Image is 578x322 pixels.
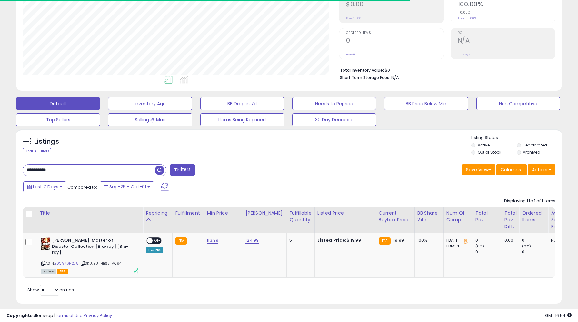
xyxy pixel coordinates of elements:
b: Total Inventory Value: [340,67,384,73]
small: (0%) [522,244,531,249]
div: FBA: 1 [446,237,468,243]
div: Min Price [207,210,240,216]
button: Inventory Age [108,97,192,110]
button: Filters [170,164,195,176]
div: Current Buybox Price [379,210,412,223]
img: 617XOVUYaYL._SL40_.jpg [41,237,50,250]
button: Last 7 Days [23,181,66,192]
div: Displaying 1 to 1 of 1 items [504,198,555,204]
label: Deactivated [523,142,547,148]
small: Prev: $0.00 [346,16,361,20]
li: $0 [340,66,551,74]
div: BB Share 24h. [417,210,441,223]
div: 5 [289,237,309,243]
div: Title [40,210,140,216]
div: Total Rev. [475,210,499,223]
span: FBA [57,269,68,274]
div: Low. FBA [146,247,163,253]
small: FBA [379,237,391,245]
span: N/A [391,75,399,81]
b: [PERSON_NAME]: Master of Disaster Collection [Blu-ray] [Blu-ray] [52,237,130,257]
span: | SKU: BU-HB65-VC94 [80,261,121,266]
h2: $0.00 [346,1,443,9]
button: Top Sellers [16,113,100,126]
label: Archived [523,149,540,155]
button: Non Competitive [476,97,560,110]
small: FBA [175,237,187,245]
span: OFF [153,238,163,244]
button: BB Price Below Min [384,97,468,110]
span: Show: entries [27,287,74,293]
small: Prev: N/A [458,53,470,56]
button: Actions [528,164,555,175]
a: Privacy Policy [84,312,112,318]
span: Ordered Items [346,31,443,35]
b: Listed Price: [317,237,347,243]
div: Fulfillment [175,210,201,216]
strong: Copyright [6,312,30,318]
button: Save View [462,164,495,175]
h2: 0 [346,37,443,45]
button: Columns [496,164,527,175]
div: Num of Comp. [446,210,470,223]
h2: 100.00% [458,1,555,9]
span: Columns [501,166,521,173]
div: FBM: 4 [446,243,468,249]
div: Fulfillable Quantity [289,210,312,223]
div: Clear All Filters [23,148,51,154]
small: Prev: 100.00% [458,16,476,20]
p: Listing States: [471,135,562,141]
span: Compared to: [67,184,97,190]
a: B0C9K6H278 [55,261,79,266]
div: Listed Price [317,210,373,216]
div: 0 [522,249,548,255]
div: 0 [475,237,502,243]
div: Ordered Items [522,210,545,223]
h5: Listings [34,137,59,146]
button: Items Being Repriced [200,113,284,126]
a: 113.99 [207,237,218,244]
span: 2025-10-9 16:54 GMT [545,312,572,318]
button: Needs to Reprice [292,97,376,110]
span: Last 7 Days [33,184,58,190]
a: 124.99 [245,237,259,244]
div: $119.99 [317,237,371,243]
span: 119.99 [392,237,404,243]
button: Default [16,97,100,110]
div: N/A [551,237,572,243]
div: 0.00 [504,237,514,243]
div: [PERSON_NAME] [245,210,284,216]
div: 0 [522,237,548,243]
span: Sep-25 - Oct-01 [109,184,146,190]
button: 30 Day Decrease [292,113,376,126]
label: Active [478,142,490,148]
a: Terms of Use [55,312,83,318]
small: 0.00% [458,10,471,15]
label: Out of Stock [478,149,501,155]
div: seller snap | | [6,313,112,319]
div: 0 [475,249,502,255]
small: (0%) [475,244,484,249]
button: BB Drop in 7d [200,97,284,110]
small: Prev: 0 [346,53,355,56]
button: Sep-25 - Oct-01 [100,181,154,192]
b: Short Term Storage Fees: [340,75,390,80]
div: 100% [417,237,439,243]
div: Repricing [146,210,170,216]
div: Total Rev. Diff. [504,210,517,230]
span: ROI [458,31,555,35]
button: Selling @ Max [108,113,192,126]
div: ASIN: [41,237,138,273]
span: All listings currently available for purchase on Amazon [41,269,56,274]
div: Avg Selling Price [551,210,574,230]
h2: N/A [458,37,555,45]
